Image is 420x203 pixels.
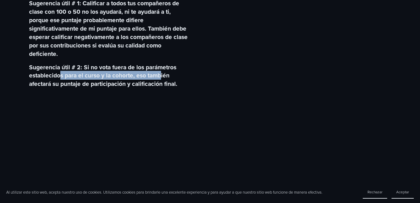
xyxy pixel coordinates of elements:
p: Al utilizar este sitio web, acepta nuestro uso de cookies. Utilizamos cookies para brindarle una ... [6,190,322,195]
button: Aceptar [392,186,414,199]
span: Rechazar [367,189,382,195]
button: Rechazar [363,186,387,199]
span: Aceptar [396,189,409,195]
strong: Sugerencia útil # 2: Si no vota fuera de los parámetros establecidos para el curso y la cohorte, ... [29,63,178,88]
